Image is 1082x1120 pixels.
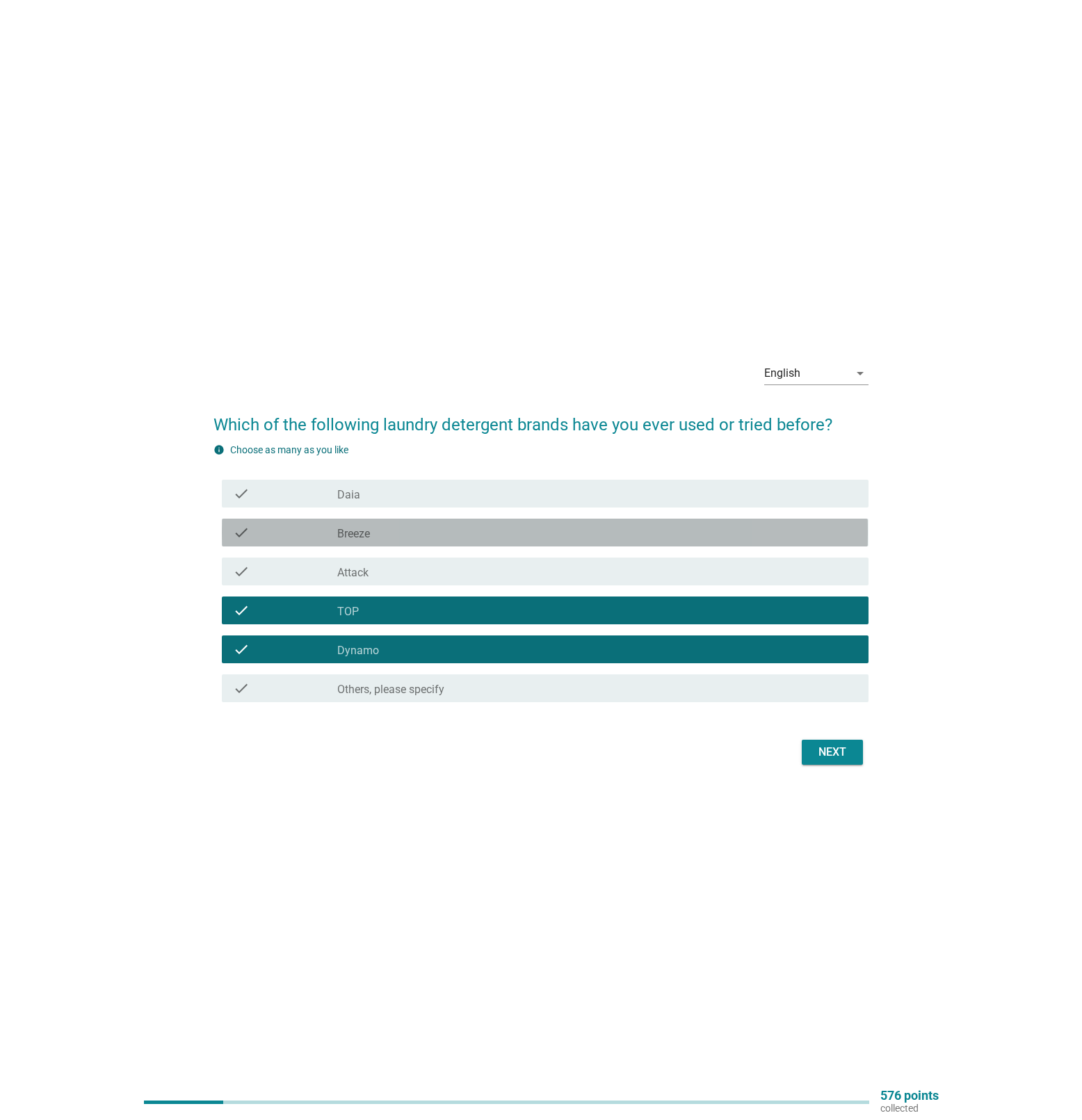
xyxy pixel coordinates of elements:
[337,488,360,502] label: Daia
[764,367,800,380] div: English
[213,444,225,455] i: info
[233,641,250,658] i: check
[802,740,863,765] button: Next
[880,1089,939,1102] p: 576 points
[213,398,868,437] h2: Which of the following laundry detergent brands have you ever used or tried before?
[337,683,444,697] label: Others, please specify
[233,485,250,502] i: check
[337,605,359,619] label: TOP
[880,1102,939,1114] p: collected
[233,563,250,580] i: check
[852,365,869,382] i: arrow_drop_down
[337,527,370,541] label: Breeze
[233,524,250,541] i: check
[233,602,250,619] i: check
[230,444,348,455] label: Choose as many as you like
[813,744,852,761] div: Next
[337,566,369,580] label: Attack
[337,644,379,658] label: Dynamo
[233,680,250,697] i: check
